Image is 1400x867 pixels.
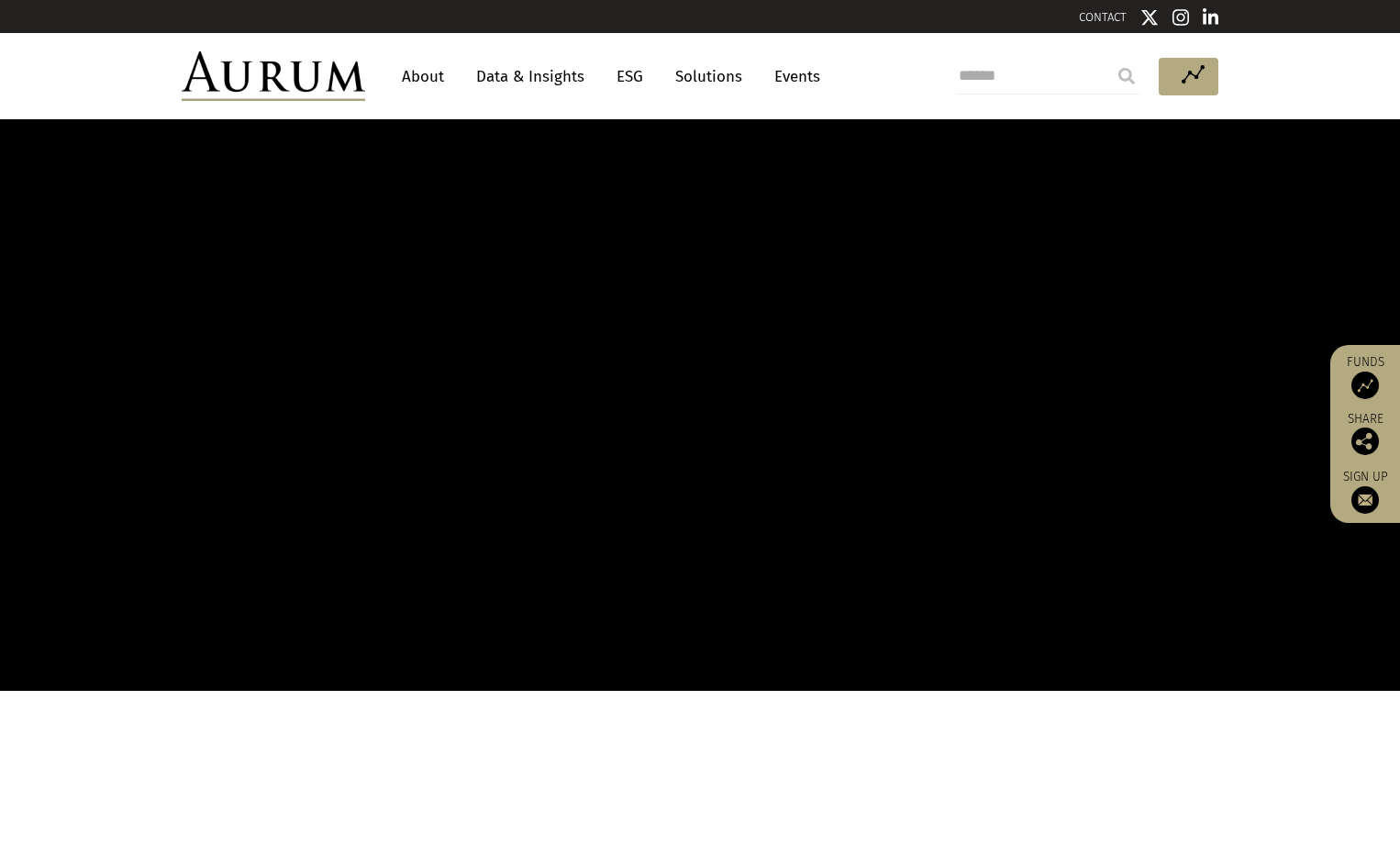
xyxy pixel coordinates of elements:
[1339,354,1391,399] a: Funds
[1108,58,1145,94] input: Submit
[393,60,453,94] a: About
[1203,8,1219,27] img: Linkedin icon
[1172,8,1189,27] img: Instagram icon
[1339,469,1391,514] a: Sign up
[1140,8,1159,27] img: Twitter icon
[607,60,652,94] a: ESG
[1351,372,1379,399] img: Access Funds
[1339,413,1391,455] div: Share
[1351,486,1379,514] img: Sign up to our newsletter
[1351,428,1379,455] img: Share this post
[182,51,365,101] img: Aurum
[1079,10,1127,24] a: CONTACT
[765,60,820,94] a: Events
[467,60,594,94] a: Data & Insights
[666,60,751,94] a: Solutions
